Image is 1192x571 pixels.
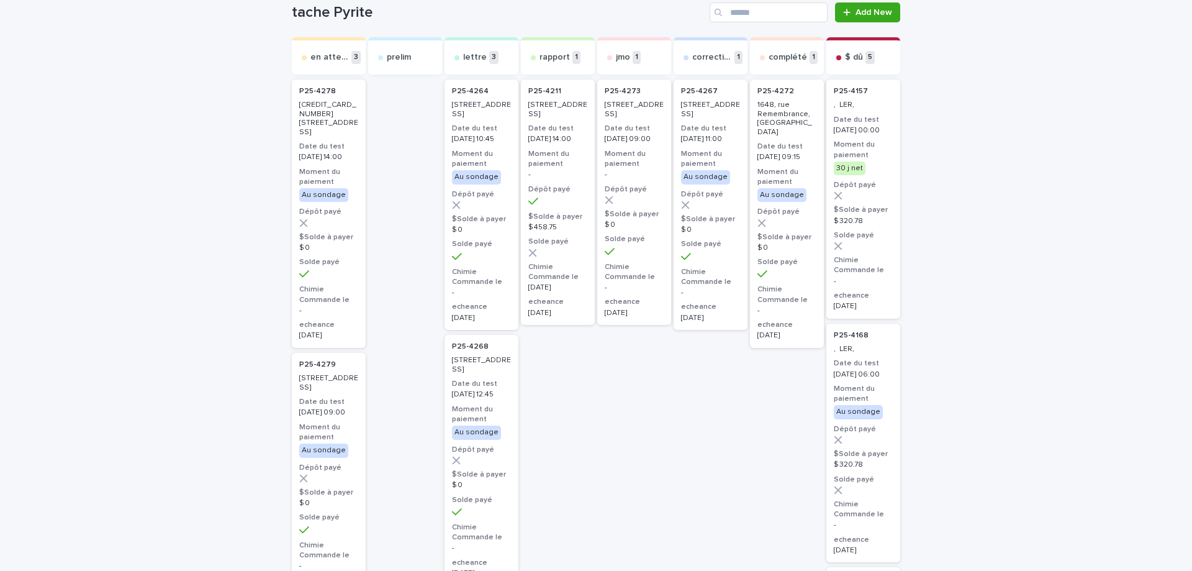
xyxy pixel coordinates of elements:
[826,324,900,563] div: P25-4168 , LER,Date du test[DATE] 06:00Moment du paiementAu sondageDépôt payé$Solde à payer$ 320....
[757,142,816,152] h3: Date du test
[674,80,747,330] a: P25-4267 [STREET_ADDRESS]Date du test[DATE] 11:00Moment du paiementAu sondageDépôt payé$Solde à p...
[452,101,511,119] p: [STREET_ADDRESS]
[757,101,816,137] p: 1648, rue Remembrance, [GEOGRAPHIC_DATA]
[299,153,358,162] p: [DATE] 14:00
[299,408,358,417] p: [DATE] 09:00
[834,217,893,226] p: $ 320.78
[299,87,336,96] p: P25-4278
[681,101,740,119] p: [STREET_ADDRESS]
[834,359,893,368] h3: Date du test
[834,546,893,555] p: [DATE]
[769,52,807,63] p: complété
[452,495,511,505] h3: Solde payé
[834,449,893,459] h3: $Solde à payer
[540,52,570,63] p: rapport
[452,190,511,199] h3: Dépôt payé
[734,51,743,64] p: 1
[834,162,865,175] div: 30 j net
[299,444,348,457] div: Au sondage
[834,126,893,135] p: [DATE] 00:00
[521,80,595,325] a: P25-4211 [STREET_ADDRESS]Date du test[DATE] 14:00Moment du paiement-Dépôt payé$Solde à payer$ 458...
[528,87,561,96] p: P25-4211
[299,488,358,498] h3: $Solde à payer
[835,2,900,22] a: Add New
[528,237,587,247] h3: Solde payé
[834,424,893,434] h3: Dépôt payé
[452,87,489,96] p: P25-4264
[605,185,664,194] h3: Dépôt payé
[299,207,358,217] h3: Dépôt payé
[757,331,816,340] p: [DATE]
[452,445,511,455] h3: Dépôt payé
[616,52,630,63] p: jmo
[292,80,366,348] div: P25-4278 [CREDIT_CARD_NUMBER][STREET_ADDRESS]Date du test[DATE] 14:00Moment du paiementAu sondage...
[710,2,828,22] input: Search
[834,302,893,311] p: [DATE]
[681,226,740,234] p: $ 0
[605,101,664,119] p: [STREET_ADDRESS]
[845,52,863,63] p: $ dû
[299,306,358,315] p: -
[528,149,587,169] h3: Moment du paiement
[452,302,511,312] h3: echeance
[834,101,893,109] p: , LER,
[299,244,358,252] p: $ 0
[605,135,664,144] p: [DATE] 09:00
[605,124,664,134] h3: Date du test
[605,234,664,244] h3: Solde payé
[452,124,511,134] h3: Date du test
[292,4,705,22] h1: tache Pyrite
[299,360,336,369] p: P25-4279
[528,185,587,194] h3: Dépôt payé
[750,80,824,348] div: P25-4272 1648, rue Remembrance, [GEOGRAPHIC_DATA]Date du test[DATE] 09:15Moment du paiementAu son...
[452,239,511,249] h3: Solde payé
[834,370,893,379] p: [DATE] 06:00
[681,302,740,312] h3: echeance
[834,87,868,96] p: P25-4157
[834,255,893,275] h3: Chimie Commande le
[757,257,816,267] h3: Solde payé
[528,309,587,317] p: [DATE]
[452,356,511,374] p: [STREET_ADDRESS]
[681,87,718,96] p: P25-4267
[299,331,358,340] p: [DATE]
[834,460,893,469] p: $ 320.78
[605,309,664,317] p: [DATE]
[834,345,893,354] p: , LER,
[299,541,358,560] h3: Chimie Commande le
[452,214,511,224] h3: $Solde à payer
[299,232,358,242] h3: $Solde à payer
[757,153,816,162] p: [DATE] 09:15
[452,267,511,287] h3: Chimie Commande le
[299,167,358,187] h3: Moment du paiement
[452,404,511,424] h3: Moment du paiement
[299,374,358,392] p: [STREET_ADDRESS]
[463,52,487,63] p: lettre
[452,379,511,389] h3: Date du test
[452,523,511,542] h3: Chimie Commande le
[605,262,664,282] h3: Chimie Commande le
[865,51,875,64] p: 5
[528,212,587,222] h3: $Solde à payer
[681,314,740,322] p: [DATE]
[452,149,511,169] h3: Moment du paiement
[605,209,664,219] h3: $Solde à payer
[310,52,349,63] p: en attente
[834,115,893,125] h3: Date du test
[681,170,730,184] div: Au sondage
[757,207,816,217] h3: Dépôt payé
[299,397,358,407] h3: Date du test
[681,288,740,297] p: -
[299,188,348,202] div: Au sondage
[834,277,893,286] p: -
[351,51,361,64] p: 3
[633,51,641,64] p: 1
[597,80,671,325] div: P25-4273 [STREET_ADDRESS]Date du test[DATE] 09:00Moment du paiement-Dépôt payé$Solde à payer$ 0So...
[299,285,358,304] h3: Chimie Commande le
[856,8,892,17] span: Add New
[757,87,794,96] p: P25-4272
[528,135,587,144] p: [DATE] 14:00
[452,558,511,568] h3: echeance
